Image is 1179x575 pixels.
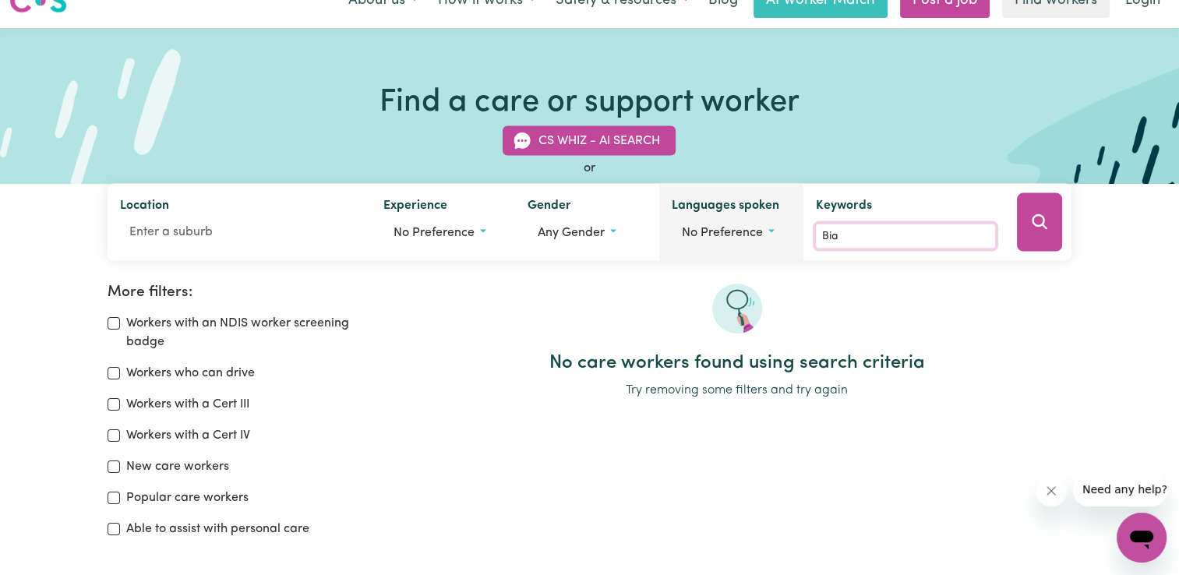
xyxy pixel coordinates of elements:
[1017,193,1062,252] button: Search
[126,314,383,351] label: Workers with an NDIS worker screening badge
[402,352,1071,375] h2: No care workers found using search criteria
[1073,472,1167,506] iframe: Message from company
[528,196,571,218] label: Gender
[816,224,995,249] input: Enter keywords, e.g. full name, interests
[538,227,605,239] span: Any gender
[1036,475,1067,506] iframe: Close message
[672,218,791,248] button: Worker language preferences
[383,218,503,248] button: Worker experience options
[126,489,249,507] label: Popular care workers
[379,84,800,122] h1: Find a care or support worker
[503,126,676,156] button: CS Whiz - AI Search
[126,457,229,476] label: New care workers
[108,159,1071,178] div: or
[9,11,94,23] span: Need any help?
[682,227,763,239] span: No preference
[402,381,1071,400] p: Try removing some filters and try again
[1117,513,1167,563] iframe: Button to launch messaging window
[108,284,383,302] h2: More filters:
[383,196,447,218] label: Experience
[126,426,250,445] label: Workers with a Cert IV
[672,196,779,218] label: Languages spoken
[126,364,255,383] label: Workers who can drive
[126,520,309,538] label: Able to assist with personal care
[394,227,475,239] span: No preference
[126,395,249,414] label: Workers with a Cert III
[528,218,647,248] button: Worker gender preference
[120,196,169,218] label: Location
[120,218,358,246] input: Enter a suburb
[816,196,872,218] label: Keywords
